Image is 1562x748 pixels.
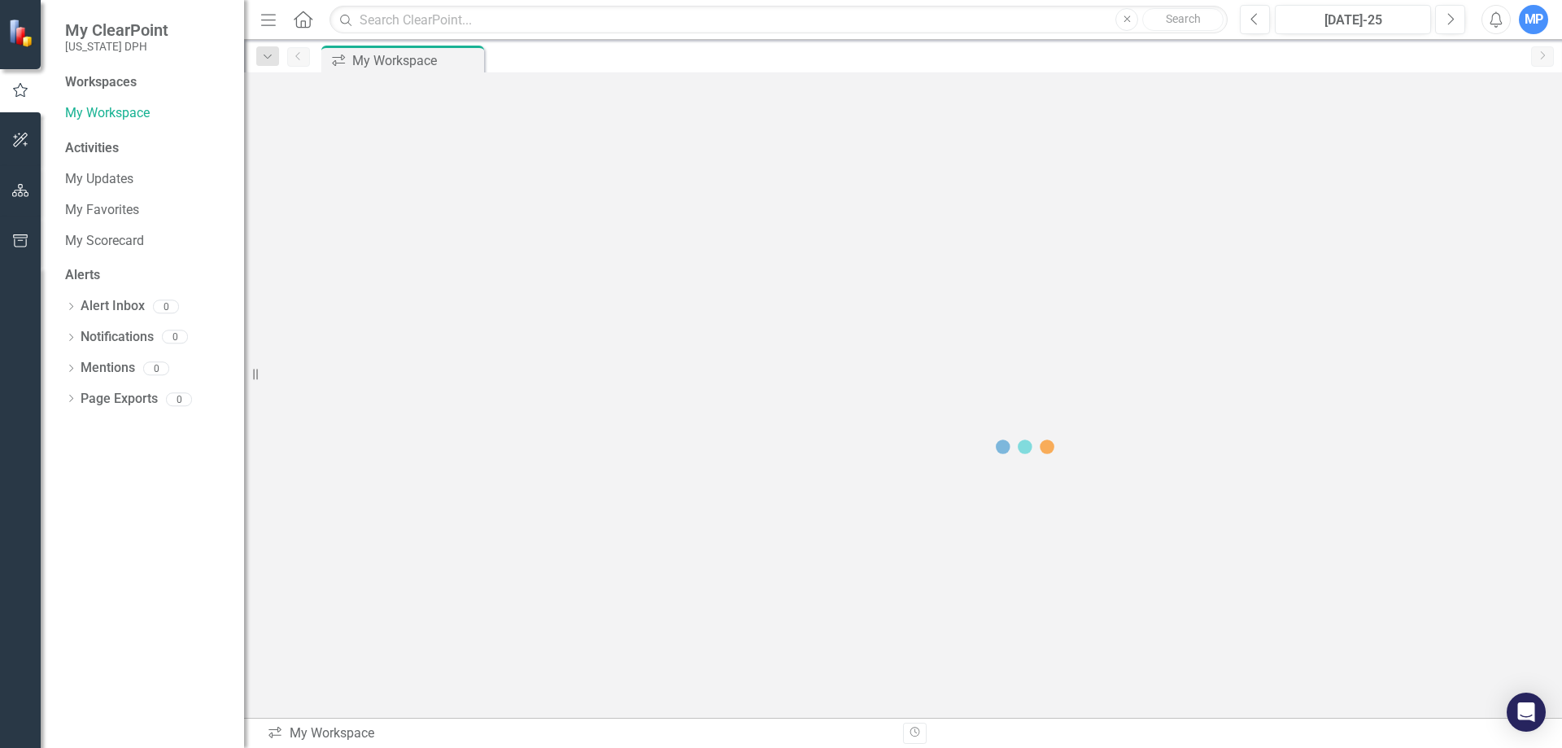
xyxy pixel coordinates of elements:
[1281,11,1425,30] div: [DATE]-25
[81,359,135,378] a: Mentions
[267,724,891,743] div: My Workspace
[65,73,137,92] div: Workspaces
[153,300,179,313] div: 0
[65,40,168,53] small: [US_STATE] DPH
[65,232,228,251] a: My Scorecard
[8,19,37,47] img: ClearPoint Strategy
[81,328,154,347] a: Notifications
[1166,12,1201,25] span: Search
[65,139,228,158] div: Activities
[65,20,168,40] span: My ClearPoint
[329,6,1228,34] input: Search ClearPoint...
[65,104,228,123] a: My Workspace
[1507,693,1546,732] div: Open Intercom Messenger
[166,392,192,406] div: 0
[65,170,228,189] a: My Updates
[143,361,169,375] div: 0
[81,297,145,316] a: Alert Inbox
[352,50,480,71] div: My Workspace
[1142,8,1224,31] button: Search
[65,266,228,285] div: Alerts
[1519,5,1548,34] button: MP
[162,330,188,344] div: 0
[81,390,158,409] a: Page Exports
[1275,5,1431,34] button: [DATE]-25
[65,201,228,220] a: My Favorites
